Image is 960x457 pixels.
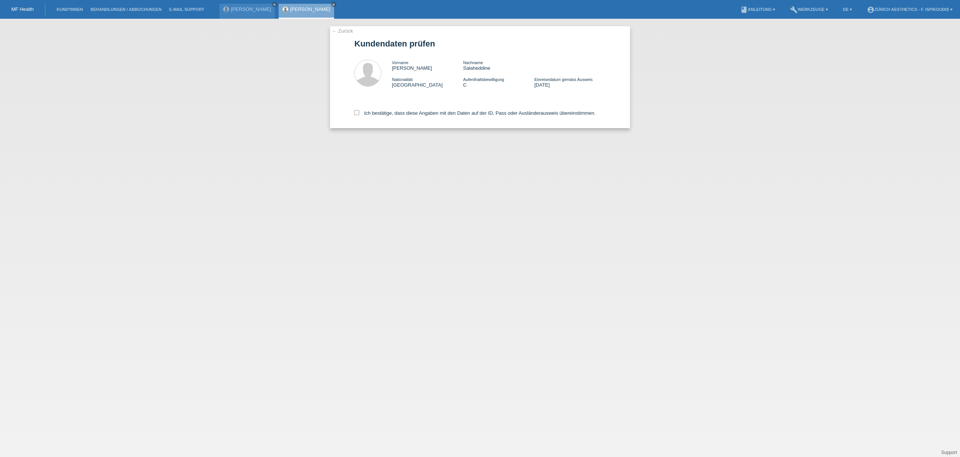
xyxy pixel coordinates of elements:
a: MF Health [11,6,34,12]
a: [PERSON_NAME] [231,6,271,12]
span: Vorname [392,60,408,65]
span: Nachname [463,60,483,65]
h1: Kundendaten prüfen [354,39,606,48]
a: close [272,2,277,7]
a: Behandlungen / Abbuchungen [87,7,165,12]
i: close [273,3,276,6]
a: Support [941,450,957,455]
i: book [740,6,748,13]
a: buildWerkzeuge ▾ [786,7,832,12]
label: Ich bestätige, dass diese Angaben mit den Daten auf der ID, Pass oder Ausländerausweis übereinsti... [354,110,595,116]
span: Nationalität [392,77,412,82]
span: Aufenthaltsbewilligung [463,77,504,82]
a: ← Zurück [332,28,353,34]
a: DE ▾ [839,7,856,12]
a: Kund*innen [53,7,87,12]
i: close [332,3,336,6]
a: [PERSON_NAME] [290,6,330,12]
div: C [463,76,534,88]
div: [PERSON_NAME] [392,60,463,71]
a: account_circleZürich Aesthetics - F. Ispikoudis ▾ [863,7,956,12]
a: E-Mail Support [165,7,208,12]
span: Einreisedatum gemäss Ausweis [534,77,592,82]
div: [DATE] [534,76,606,88]
div: [GEOGRAPHIC_DATA] [392,76,463,88]
div: Salaheddine [463,60,534,71]
i: build [790,6,798,13]
a: close [331,2,336,7]
i: account_circle [867,6,874,13]
a: bookAnleitung ▾ [736,7,779,12]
